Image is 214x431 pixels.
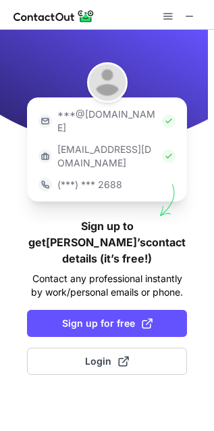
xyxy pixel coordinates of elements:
[162,114,176,128] img: Check Icon
[38,178,52,191] img: https://contactout.com/extension/app/static/media/login-phone-icon.bacfcb865e29de816d437549d7f4cb...
[27,272,187,299] p: Contact any professional instantly by work/personal emails or phone.
[57,108,157,135] p: ***@[DOMAIN_NAME]
[85,355,129,368] span: Login
[57,143,157,170] p: [EMAIL_ADDRESS][DOMAIN_NAME]
[27,348,187,375] button: Login
[27,218,187,267] h1: Sign up to get [PERSON_NAME]’s contact details (it’s free!)
[27,310,187,337] button: Sign up for free
[38,150,52,163] img: https://contactout.com/extension/app/static/media/login-work-icon.638a5007170bc45168077fde17b29a1...
[14,8,95,24] img: ContactOut v5.3.10
[87,62,128,103] img: Deepa Ravi
[62,317,153,330] span: Sign up for free
[38,114,52,128] img: https://contactout.com/extension/app/static/media/login-email-icon.f64bce713bb5cd1896fef81aa7b14a...
[162,150,176,163] img: Check Icon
